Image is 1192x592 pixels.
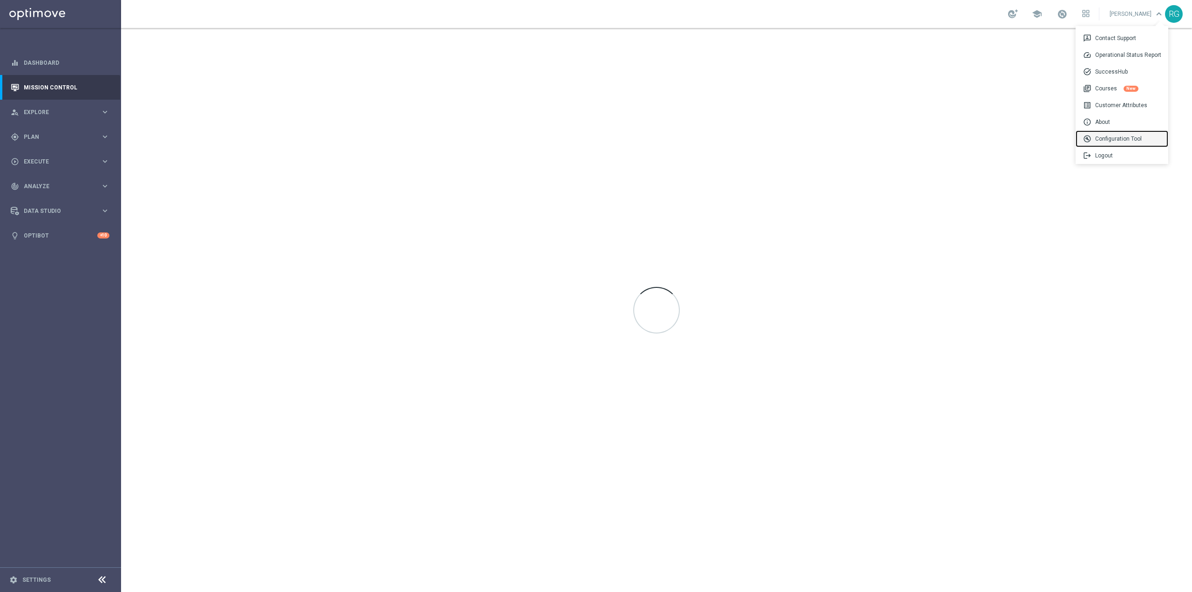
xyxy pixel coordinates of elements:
[11,50,109,75] div: Dashboard
[1076,114,1168,130] div: About
[1076,63,1168,80] div: SuccessHub
[1083,34,1095,42] span: 3p
[1032,9,1042,19] span: school
[1083,68,1095,76] span: task_alt
[24,75,109,100] a: Mission Control
[1076,80,1168,97] div: Courses
[24,134,101,140] span: Plan
[97,232,109,238] div: +10
[10,109,110,116] button: person_search Explore keyboard_arrow_right
[11,108,19,116] i: person_search
[9,576,18,584] i: settings
[1083,135,1095,143] span: build_circle
[11,207,101,215] div: Data Studio
[1076,130,1168,147] div: Configuration Tool
[10,207,110,215] button: Data Studio keyboard_arrow_right
[10,183,110,190] button: track_changes Analyze keyboard_arrow_right
[11,182,19,191] i: track_changes
[1076,80,1168,97] a: library_booksCoursesNew
[1076,147,1168,164] a: logoutLogout
[24,184,101,189] span: Analyze
[1076,47,1168,63] a: speedOperational Status Report
[11,223,109,248] div: Optibot
[1076,47,1168,63] div: Operational Status Report
[1076,130,1168,147] a: build_circleConfiguration Tool
[1083,118,1095,126] span: info
[24,109,101,115] span: Explore
[1109,7,1165,21] a: [PERSON_NAME]keyboard_arrow_down 3pContact Support speedOperational Status Report task_altSuccess...
[11,157,101,166] div: Execute
[10,59,110,67] button: equalizer Dashboard
[1083,101,1095,109] span: list_alt
[1165,5,1183,23] div: RG
[24,208,101,214] span: Data Studio
[22,577,51,583] a: Settings
[1076,147,1168,164] div: Logout
[24,159,101,164] span: Execute
[1124,86,1138,92] div: New
[11,59,19,67] i: equalizer
[10,158,110,165] button: play_circle_outline Execute keyboard_arrow_right
[11,182,101,191] div: Analyze
[1076,30,1168,47] div: Contact Support
[11,133,19,141] i: gps_fixed
[11,133,101,141] div: Plan
[24,223,97,248] a: Optibot
[101,108,109,116] i: keyboard_arrow_right
[10,232,110,239] button: lightbulb Optibot +10
[24,50,109,75] a: Dashboard
[11,231,19,240] i: lightbulb
[1083,51,1095,59] span: speed
[1076,114,1168,130] a: infoAbout
[1083,84,1095,93] span: library_books
[10,84,110,91] button: Mission Control
[101,132,109,141] i: keyboard_arrow_right
[101,182,109,191] i: keyboard_arrow_right
[1076,30,1168,47] a: 3pContact Support
[101,206,109,215] i: keyboard_arrow_right
[101,157,109,166] i: keyboard_arrow_right
[1076,97,1168,114] div: Customer Attributes
[11,157,19,166] i: play_circle_outline
[1154,9,1164,19] span: keyboard_arrow_down
[10,133,110,141] button: gps_fixed Plan keyboard_arrow_right
[1083,151,1095,160] span: logout
[1076,63,1168,80] a: task_altSuccessHub
[11,108,101,116] div: Explore
[11,75,109,100] div: Mission Control
[1076,97,1168,114] a: list_altCustomer Attributes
